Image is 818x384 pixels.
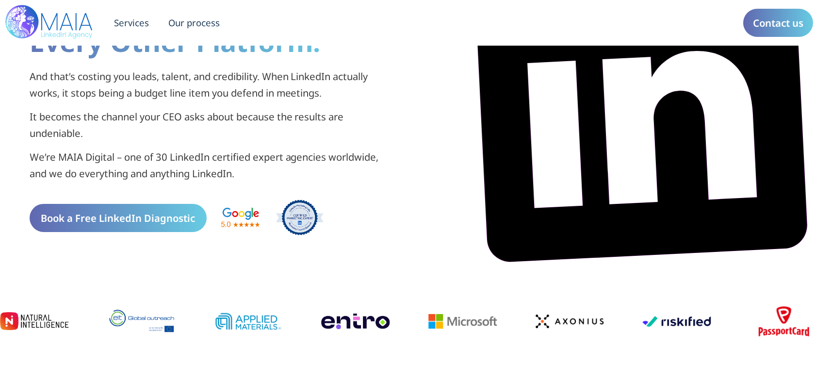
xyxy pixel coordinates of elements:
div: 3 / 19 [428,314,497,332]
a: Our process [159,9,229,36]
div: 2 / 19 [321,314,390,333]
span: It becomes the channel your CEO asks about because the results are undeniable. [30,110,344,140]
span: We’re MAIA Digital – one of 30 LinkedIn certified expert agencies worldwide, and we do everything... [30,150,379,180]
img: Axonius_Logo_Horizontal (1) [536,315,604,328]
img: Riskified_logo (3) [643,316,711,327]
div: 5 / 19 [643,316,711,330]
nav: Menu [104,9,734,36]
img: global-outreach-logo [107,306,176,336]
div: 4 / 19 [536,315,604,332]
div: 6 / 19 [750,298,818,349]
span: And that’s costing you leads, talent, and credibility. When LinkedIn actually works, it stops bei... [30,69,368,100]
div: 19 / 19 [107,306,176,339]
a: Contact us [743,9,813,37]
img: Applied_Materials_Logo.svg (1) [214,312,283,331]
img: 172862 [321,314,390,330]
div: 1 / 19 [214,312,283,334]
a: Services [104,9,159,36]
span: Book a Free LinkedIn Diagnostic [41,209,195,227]
a: Book a Free LinkedIn Diagnostic [30,204,207,232]
span: Contact us [753,14,803,32]
img: Microsoft_logo_(2012).svg (1) [428,314,497,329]
img: PassportCard_Logo (1) [750,298,818,345]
